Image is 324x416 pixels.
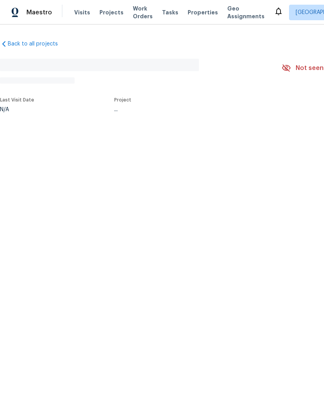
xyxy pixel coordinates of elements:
[74,9,90,16] span: Visits
[188,9,218,16] span: Properties
[114,98,131,102] span: Project
[162,10,178,15] span: Tasks
[114,107,263,112] div: ...
[26,9,52,16] span: Maestro
[227,5,265,20] span: Geo Assignments
[99,9,124,16] span: Projects
[133,5,153,20] span: Work Orders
